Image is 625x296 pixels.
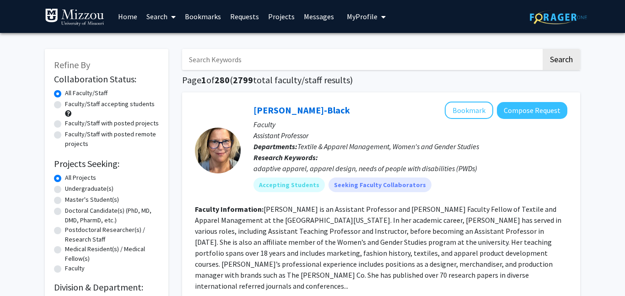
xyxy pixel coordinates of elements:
[182,49,541,70] input: Search Keywords
[45,8,104,27] img: University of Missouri Logo
[253,142,297,151] b: Departments:
[54,74,159,85] h2: Collaboration Status:
[253,178,325,192] mat-chip: Accepting Students
[65,99,155,109] label: Faculty/Staff accepting students
[65,173,96,183] label: All Projects
[7,255,39,289] iframe: Chat
[215,74,230,86] span: 280
[497,102,567,119] button: Compose Request to Kerri McBee-Black
[253,153,318,162] b: Research Keywords:
[195,205,264,214] b: Faculty Information:
[65,206,159,225] label: Doctoral Candidate(s) (PhD, MD, DMD, PharmD, etc.)
[180,0,226,32] a: Bookmarks
[54,158,159,169] h2: Projects Seeking:
[65,118,159,128] label: Faculty/Staff with posted projects
[65,264,85,273] label: Faculty
[530,10,587,24] img: ForagerOne Logo
[65,184,113,194] label: Undergraduate(s)
[329,178,431,192] mat-chip: Seeking Faculty Collaborators
[201,74,206,86] span: 1
[226,0,264,32] a: Requests
[253,130,567,141] p: Assistant Professor
[299,0,339,32] a: Messages
[264,0,299,32] a: Projects
[65,225,159,244] label: Postdoctoral Researcher(s) / Research Staff
[297,142,479,151] span: Textile & Apparel Management, Women's and Gender Studies
[54,282,159,293] h2: Division & Department:
[445,102,493,119] button: Add Kerri McBee-Black to Bookmarks
[253,163,567,174] div: adaptive apparel, apparel design, needs of people with disabilities (PWDs)
[543,49,580,70] button: Search
[195,205,561,291] fg-read-more: [PERSON_NAME] is an Assistant Professor and [PERSON_NAME] Faculty Fellow of Textile and Apparel M...
[65,195,119,205] label: Master's Student(s)
[233,74,253,86] span: 2799
[113,0,142,32] a: Home
[54,59,90,70] span: Refine By
[253,119,567,130] p: Faculty
[65,244,159,264] label: Medical Resident(s) / Medical Fellow(s)
[182,75,580,86] h1: Page of ( total faculty/staff results)
[65,129,159,149] label: Faculty/Staff with posted remote projects
[253,104,350,116] a: [PERSON_NAME]-Black
[347,12,377,21] span: My Profile
[142,0,180,32] a: Search
[65,88,108,98] label: All Faculty/Staff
